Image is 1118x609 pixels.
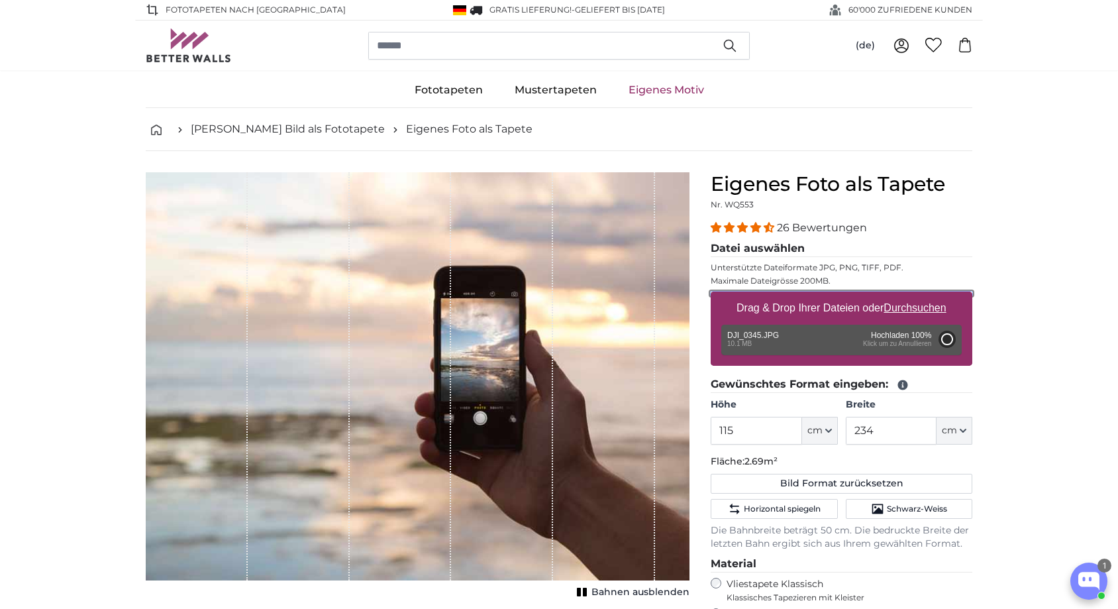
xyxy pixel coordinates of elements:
[146,108,972,151] nav: breadcrumbs
[942,424,957,437] span: cm
[711,376,972,393] legend: Gewünschtes Format eingeben:
[453,5,466,15] img: Deutschland
[711,172,972,196] h1: Eigenes Foto als Tapete
[887,504,947,514] span: Schwarz-Weiss
[146,28,232,62] img: Betterwalls
[846,398,972,412] label: Breite
[802,417,838,445] button: cm
[727,592,961,603] span: Klassisches Tapezieren mit Kleister
[166,4,346,16] span: Fototapeten nach [GEOGRAPHIC_DATA]
[711,524,972,551] p: Die Bahnbreite beträgt 50 cm. Die bedruckte Breite der letzten Bahn ergibt sich aus Ihrem gewählt...
[572,5,665,15] span: -
[727,578,961,603] label: Vliestapete Klassisch
[848,4,972,16] span: 60'000 ZUFRIEDENE KUNDEN
[845,34,886,58] button: (de)
[573,583,689,602] button: Bahnen ausblenden
[489,5,572,15] span: GRATIS Lieferung!
[711,474,972,494] button: Bild Format zurücksetzen
[711,556,972,573] legend: Material
[744,504,821,514] span: Horizontal spiegeln
[744,455,778,467] span: 2.69m²
[777,221,867,234] span: 26 Bewertungen
[846,499,972,519] button: Schwarz-Weiss
[399,73,499,107] a: Fototapeten
[591,586,689,599] span: Bahnen ausblenden
[711,276,972,286] p: Maximale Dateigrösse 200MB.
[884,302,946,313] u: Durchsuchen
[1070,563,1107,600] button: Open chatbox
[711,241,972,257] legend: Datei auswählen
[406,121,533,137] a: Eigenes Foto als Tapete
[711,221,777,234] span: 4.54 stars
[191,121,385,137] a: [PERSON_NAME] Bild als Fototapete
[575,5,665,15] span: Geliefert bis [DATE]
[711,199,754,209] span: Nr. WQ553
[711,398,837,412] label: Höhe
[1097,559,1111,573] div: 1
[613,73,720,107] a: Eigenes Motiv
[807,424,823,437] span: cm
[937,417,972,445] button: cm
[499,73,613,107] a: Mustertapeten
[711,262,972,273] p: Unterstützte Dateiformate JPG, PNG, TIFF, PDF.
[711,499,837,519] button: Horizontal spiegeln
[731,295,952,321] label: Drag & Drop Ihrer Dateien oder
[146,172,689,602] div: 1 of 1
[711,455,972,469] p: Fläche:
